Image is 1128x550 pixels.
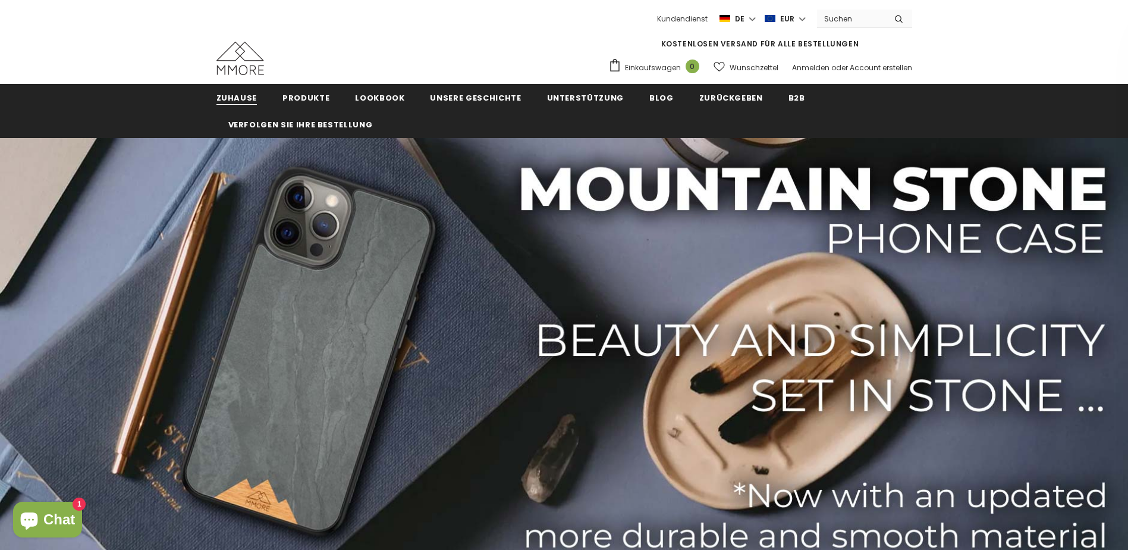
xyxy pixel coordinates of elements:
[817,10,885,27] input: Search Site
[780,13,794,25] span: EUR
[282,84,329,111] a: Produkte
[625,62,681,74] span: Einkaufswagen
[686,60,699,73] span: 0
[792,62,829,73] a: Anmelden
[228,119,373,130] span: Verfolgen Sie Ihre Bestellung
[10,502,86,540] inbox-online-store-chat: Onlineshop-Chat von Shopify
[216,84,257,111] a: Zuhause
[228,111,373,137] a: Verfolgen Sie Ihre Bestellung
[547,84,624,111] a: Unterstützung
[608,58,705,76] a: Einkaufswagen 0
[699,92,763,104] span: Zurückgeben
[661,39,859,49] span: KOSTENLOSEN VERSAND FÜR ALLE BESTELLUNGEN
[649,84,674,111] a: Blog
[719,14,730,24] img: i-lang-2.png
[714,57,778,78] a: Wunschzettel
[788,92,805,104] span: B2B
[657,14,708,24] span: Kundendienst
[649,92,674,104] span: Blog
[430,92,521,104] span: Unsere Geschichte
[850,62,912,73] a: Account erstellen
[788,84,805,111] a: B2B
[735,13,744,25] span: de
[831,62,848,73] span: oder
[430,84,521,111] a: Unsere Geschichte
[730,62,778,74] span: Wunschzettel
[355,92,404,104] span: Lookbook
[547,92,624,104] span: Unterstützung
[282,92,329,104] span: Produkte
[216,42,264,75] img: MMORE Cases
[355,84,404,111] a: Lookbook
[699,84,763,111] a: Zurückgeben
[216,92,257,104] span: Zuhause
